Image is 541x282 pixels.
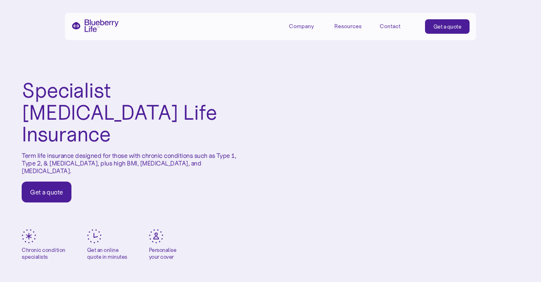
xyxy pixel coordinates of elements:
[22,247,65,260] div: Chronic condition specialists
[289,19,325,33] div: Company
[30,188,63,196] div: Get a quote
[22,182,71,202] a: Get a quote
[87,247,127,260] div: Get an online quote in minutes
[334,23,362,30] div: Resources
[433,22,462,31] div: Get a quote
[22,80,249,145] h1: Specialist [MEDICAL_DATA] Life Insurance
[71,19,119,32] a: home
[149,247,177,260] div: Personalise your cover
[425,19,470,34] a: Get a quote
[380,23,401,30] div: Contact
[22,152,249,175] p: Term life insurance designed for those with chronic conditions such as Type 1, Type 2, & [MEDICAL...
[380,19,416,33] a: Contact
[334,19,370,33] div: Resources
[289,23,314,30] div: Company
